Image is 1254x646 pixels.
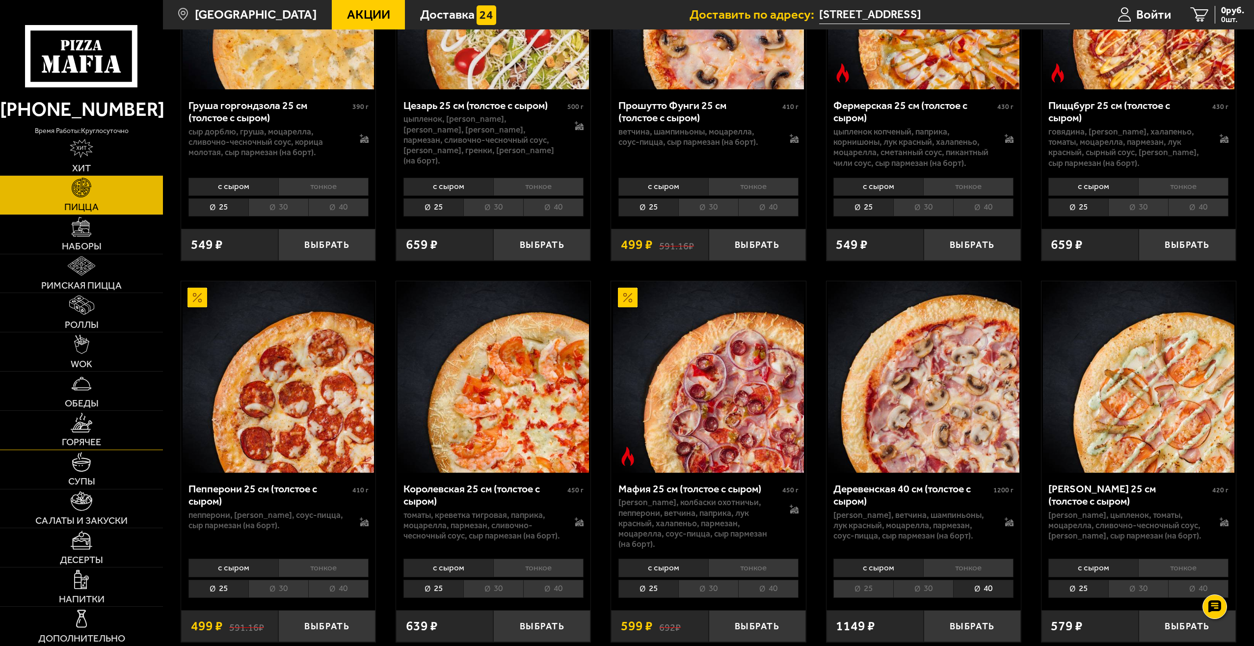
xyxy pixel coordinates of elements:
li: 40 [523,580,584,598]
li: с сыром [1048,178,1138,196]
button: Выбрать [493,229,590,261]
span: 1200 г [993,486,1014,494]
button: Выбрать [278,229,375,261]
p: [PERSON_NAME], цыпленок, томаты, моцарелла, сливочно-чесночный соус, [PERSON_NAME], сыр пармезан ... [1048,510,1206,541]
a: АкционныйПепперони 25 см (толстое с сыром) [181,281,375,473]
div: Груша горгондзола 25 см (толстое с сыром) [188,99,350,124]
li: 25 [403,580,463,598]
li: тонкое [278,178,369,196]
li: 30 [678,580,738,598]
li: 40 [308,198,369,216]
span: Напитки [59,594,105,604]
span: Доставка [420,8,475,21]
li: с сыром [618,178,708,196]
li: с сыром [188,559,278,577]
li: тонкое [493,178,584,196]
div: Мафия 25 см (толстое с сыром) [618,483,780,495]
span: Наборы [62,242,102,251]
div: Пиццбург 25 см (толстое с сыром) [1048,99,1210,124]
img: 15daf4d41897b9f0e9f617042186c801.svg [477,5,496,25]
div: Пепперони 25 см (толстое с сыром) [188,483,350,508]
div: Прошутто Фунги 25 см (толстое с сыром) [618,99,780,124]
div: Деревенская 40 см (толстое с сыром) [833,483,991,508]
li: 30 [678,198,738,216]
li: тонкое [1138,178,1228,196]
li: с сыром [188,178,278,196]
span: WOK [71,359,92,369]
span: 390 г [352,103,369,111]
li: 40 [1168,580,1228,598]
span: 639 ₽ [406,619,438,633]
p: сыр дорблю, груша, моцарелла, сливочно-чесночный соус, корица молотая, сыр пармезан (на борт). [188,127,347,158]
li: 25 [403,198,463,216]
span: 420 г [1212,486,1228,494]
li: 40 [953,580,1014,598]
li: 30 [1108,198,1168,216]
li: с сыром [1048,559,1138,577]
span: Роллы [65,320,99,330]
span: Дополнительно [38,634,125,644]
span: Супы [68,477,95,486]
li: с сыром [618,559,708,577]
button: Выбрать [709,229,806,261]
li: тонкое [1138,559,1228,577]
button: Выбрать [924,610,1021,642]
s: 591.16 ₽ [659,238,694,251]
img: Пепперони 25 см (толстое с сыром) [183,281,374,473]
p: [PERSON_NAME], колбаски охотничьи, пепперони, ветчина, паприка, лук красный, халапеньо, пармезан,... [618,497,776,549]
li: 40 [738,198,799,216]
span: 0 шт. [1221,16,1244,24]
span: 500 г [567,103,584,111]
span: 579 ₽ [1051,619,1083,633]
p: цыпленок, [PERSON_NAME], [PERSON_NAME], [PERSON_NAME], пармезан, сливочно-чесночный соус, [PERSON... [403,114,561,166]
img: Акционный [187,288,207,307]
div: Фермерская 25 см (толстое с сыром) [833,99,995,124]
s: 591.16 ₽ [229,619,264,633]
span: Хит [72,163,91,173]
span: 599 ₽ [621,619,653,633]
button: Выбрать [709,610,806,642]
li: 25 [1048,198,1108,216]
p: томаты, креветка тигровая, паприка, моцарелла, пармезан, сливочно-чесночный соус, сыр пармезан (н... [403,510,561,541]
li: тонкое [278,559,369,577]
li: 25 [833,580,893,598]
s: 692 ₽ [659,619,681,633]
input: Ваш адрес доставки [819,6,1070,24]
span: 450 г [782,486,799,494]
li: 30 [463,198,523,216]
div: [PERSON_NAME] 25 см (толстое с сыром) [1048,483,1210,508]
li: 40 [308,580,369,598]
li: с сыром [833,559,923,577]
li: 25 [618,580,678,598]
a: Королевская 25 см (толстое с сыром) [396,281,590,473]
p: пепперони, [PERSON_NAME], соус-пицца, сыр пармезан (на борт). [188,510,347,531]
p: цыпленок копченый, паприка, корнишоны, лук красный, халапеньо, моцарелла, сметанный соус, пикантн... [833,127,991,168]
li: 40 [523,198,584,216]
li: 40 [953,198,1014,216]
li: с сыром [403,178,493,196]
span: Акции [347,8,390,21]
button: Выбрать [924,229,1021,261]
span: Пицца [64,202,99,212]
li: 30 [248,198,308,216]
li: 25 [833,198,893,216]
li: 25 [618,198,678,216]
a: Чикен Ранч 25 см (толстое с сыром) [1041,281,1236,473]
li: 25 [188,580,248,598]
span: 549 ₽ [836,238,868,251]
span: Римская пицца [41,281,122,291]
p: говядина, [PERSON_NAME], халапеньо, томаты, моцарелла, пармезан, лук красный, сырный соус, [PERSO... [1048,127,1206,168]
img: Острое блюдо [833,63,853,83]
li: тонкое [923,559,1014,577]
span: 0 руб. [1221,6,1244,15]
img: Чикен Ранч 25 см (толстое с сыром) [1043,281,1234,473]
img: Акционный [618,288,638,307]
span: 549 ₽ [191,238,223,251]
span: Обеды [65,399,99,408]
li: 30 [463,580,523,598]
button: Выбрать [1139,610,1236,642]
span: 659 ₽ [406,238,438,251]
a: АкционныйОстрое блюдоМафия 25 см (толстое с сыром) [611,281,805,473]
li: тонкое [923,178,1014,196]
a: Деревенская 40 см (толстое с сыром) [827,281,1021,473]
